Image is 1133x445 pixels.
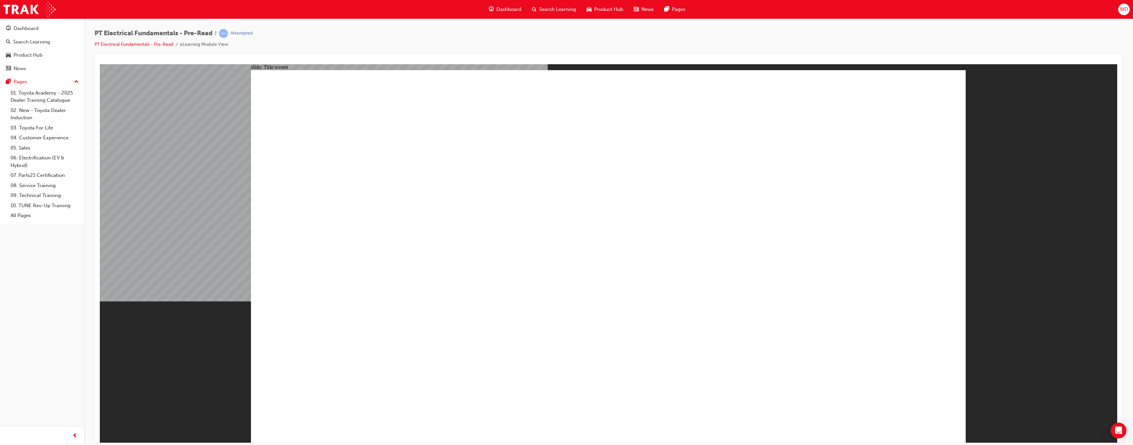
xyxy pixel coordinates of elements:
button: Pages [3,76,81,88]
a: Product Hub [3,49,81,61]
div: Search Learning [13,38,50,46]
a: 07. Parts21 Certification [8,170,81,181]
a: 10. TUNE Rev-Up Training [8,201,81,211]
a: 06. Electrification (EV & Hybrid) [8,153,81,170]
a: 08. Service Training [8,181,81,191]
span: prev-icon [72,432,77,440]
span: news-icon [634,5,639,14]
a: news-iconNews [628,3,659,16]
span: Product Hub [594,6,623,13]
div: Attempted [231,30,253,37]
span: guage-icon [489,5,494,14]
div: Pages [14,78,27,86]
span: search-icon [6,39,11,45]
span: car-icon [587,5,592,14]
a: 02. New - Toyota Dealer Induction [8,105,81,123]
a: 05. Sales [8,143,81,153]
a: All Pages [8,210,81,221]
span: pages-icon [6,79,11,85]
a: 01. Toyota Academy - 2025 Dealer Training Catalogue [8,88,81,105]
span: guage-icon [6,26,11,32]
span: News [641,6,654,13]
span: up-icon [74,78,79,86]
span: car-icon [6,52,11,58]
span: news-icon [6,66,11,72]
button: WD [1118,4,1130,15]
a: PT Electrical Fundamentals - Pre-Read [95,42,173,47]
div: News [14,65,26,72]
span: Search Learning [539,6,576,13]
span: WD [1120,6,1128,13]
div: Open Intercom Messenger [1111,423,1126,438]
img: Trak [3,2,56,17]
a: pages-iconPages [659,3,691,16]
a: 03. Toyota For Life [8,123,81,133]
a: search-iconSearch Learning [527,3,581,16]
span: | [215,30,216,37]
div: Product Hub [14,51,42,59]
li: eLearning Module View [180,41,228,48]
span: search-icon [532,5,537,14]
a: 04. Customer Experience [8,133,81,143]
button: DashboardSearch LearningProduct HubNews [3,21,81,76]
a: Dashboard [3,22,81,35]
a: car-iconProduct Hub [581,3,628,16]
span: pages-icon [664,5,669,14]
span: Pages [672,6,685,13]
a: 09. Technical Training [8,190,81,201]
span: PT Electrical Fundamentals - Pre-Read [95,30,212,37]
span: learningRecordVerb_ATTEMPT-icon [219,29,228,38]
a: guage-iconDashboard [484,3,527,16]
a: Search Learning [3,36,81,48]
a: News [3,63,81,75]
div: Dashboard [14,25,39,32]
span: Dashboard [496,6,521,13]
